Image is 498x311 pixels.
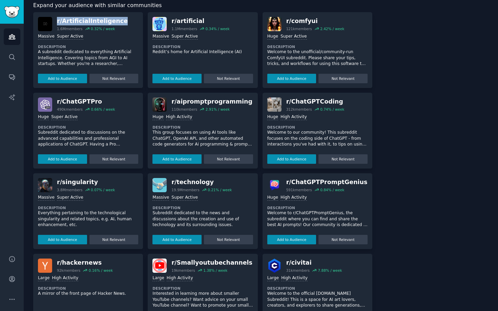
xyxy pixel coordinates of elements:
p: This group focuses on using AI tools like ChatGPT, OpenAI API, and other automated code generator... [152,130,253,148]
p: A subreddit dedicated to everything Artificial Intelligence. Covering topics from AGI to AI start... [38,49,138,67]
div: High Activity [281,195,307,201]
dt: Description [152,286,253,291]
p: Reddit’s home for Artificial Intelligence (AI) [152,49,253,55]
div: r/ technology [171,178,232,186]
div: 0.21 % / week [208,187,232,192]
div: High Activity [281,114,307,120]
div: Huge [267,195,278,201]
button: Not Relevant [318,74,368,83]
div: 2.42 % / week [320,26,344,31]
div: r/ comfyui [286,17,345,25]
div: Massive [38,195,55,201]
div: 1.6M members [57,26,83,31]
div: 7.88 % / week [318,268,342,273]
div: Large [267,275,279,282]
img: ArtificialInteligence [38,17,52,31]
div: 2.91 % / week [206,107,230,112]
p: Interested in learning more about smaller YouTube channels? Want advice on your small YouTube cha... [152,291,253,309]
p: Welcome to r/ChatGPTPromptGenius, the subreddit where you can find and share the best AI prompts!... [267,210,368,228]
div: 0.16 % / week [89,268,113,273]
p: Welcome to our community! This subreddit focuses on the coding side of ChatGPT - from interaction... [267,130,368,148]
div: r/ civitai [286,259,342,267]
div: Huge [152,114,163,120]
div: 591k members [286,187,312,192]
div: Large [38,275,49,282]
button: Add to Audience [267,235,316,244]
img: GummySearch logo [4,6,20,18]
div: 1.38 % / week [203,268,227,273]
button: Add to Audience [38,235,87,244]
button: Not Relevant [318,154,368,164]
div: Super Active [281,34,307,40]
img: ChatGPTPro [38,97,52,112]
img: artificial [152,17,167,31]
div: 19.9M members [171,187,199,192]
button: Not Relevant [204,154,253,164]
dt: Description [38,44,138,49]
div: Massive [38,34,55,40]
button: Not Relevant [89,154,139,164]
dt: Description [267,44,368,49]
div: Super Active [171,195,198,201]
button: Not Relevant [89,74,139,83]
div: Huge [267,114,278,120]
div: 0.34 % / week [205,26,229,31]
img: comfyui [267,17,282,31]
div: Large [152,275,164,282]
div: Super Active [171,34,198,40]
button: Add to Audience [267,154,316,164]
div: r/ artificial [171,17,229,25]
div: Super Active [57,195,83,201]
button: Not Relevant [204,235,253,244]
dt: Description [38,205,138,210]
div: 19k members [171,268,195,273]
button: Not Relevant [204,74,253,83]
img: ChatGPTCoding [267,97,282,112]
div: r/ singularity [57,178,115,186]
img: singularity [38,178,52,192]
div: High Activity [52,275,78,282]
img: hackernews [38,259,52,273]
div: 110k members [171,107,197,112]
p: A mirror of the front page of Hacker News. [38,291,138,297]
div: r/ ChatGPTCoding [286,97,345,106]
div: r/ hackernews [57,259,113,267]
div: r/ ArtificialInteligence [57,17,128,25]
div: High Activity [167,275,193,282]
div: 121k members [286,26,312,31]
div: 92k members [57,268,80,273]
div: 0.32 % / week [91,26,115,31]
p: Subreddit dedicated to the news and discussions about the creation and use of technology and its ... [152,210,253,228]
span: Expand your audience with similar communities [33,1,162,10]
div: 3.8M members [57,187,83,192]
dt: Description [152,125,253,130]
dt: Description [267,205,368,210]
button: Add to Audience [267,74,316,83]
p: Subreddit dedicated to discussions on the advanced capabilities and professional applications of ... [38,130,138,148]
div: Massive [152,195,169,201]
button: Add to Audience [152,74,202,83]
div: 312k members [286,107,312,112]
div: 31k members [286,268,310,273]
div: 1.1M members [171,26,197,31]
div: 0.66 % / week [91,107,115,112]
img: ChatGPTPromptGenius [267,178,282,192]
button: Add to Audience [152,154,202,164]
div: r/ Smallyoutubechannels [171,259,252,267]
dt: Description [267,125,368,130]
div: 490k members [57,107,83,112]
div: Huge [267,34,278,40]
div: 0.74 % / week [320,107,344,112]
div: Super Active [57,34,83,40]
dt: Description [38,286,138,291]
div: r/ ChatGPTPro [57,97,115,106]
div: 0.07 % / week [91,187,115,192]
div: 0.84 % / week [320,187,344,192]
dt: Description [267,286,368,291]
div: r/ aipromptprogramming [171,97,252,106]
button: Not Relevant [318,235,368,244]
button: Add to Audience [38,74,87,83]
div: Huge [38,114,49,120]
button: Not Relevant [89,235,139,244]
img: aipromptprogramming [152,97,167,112]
